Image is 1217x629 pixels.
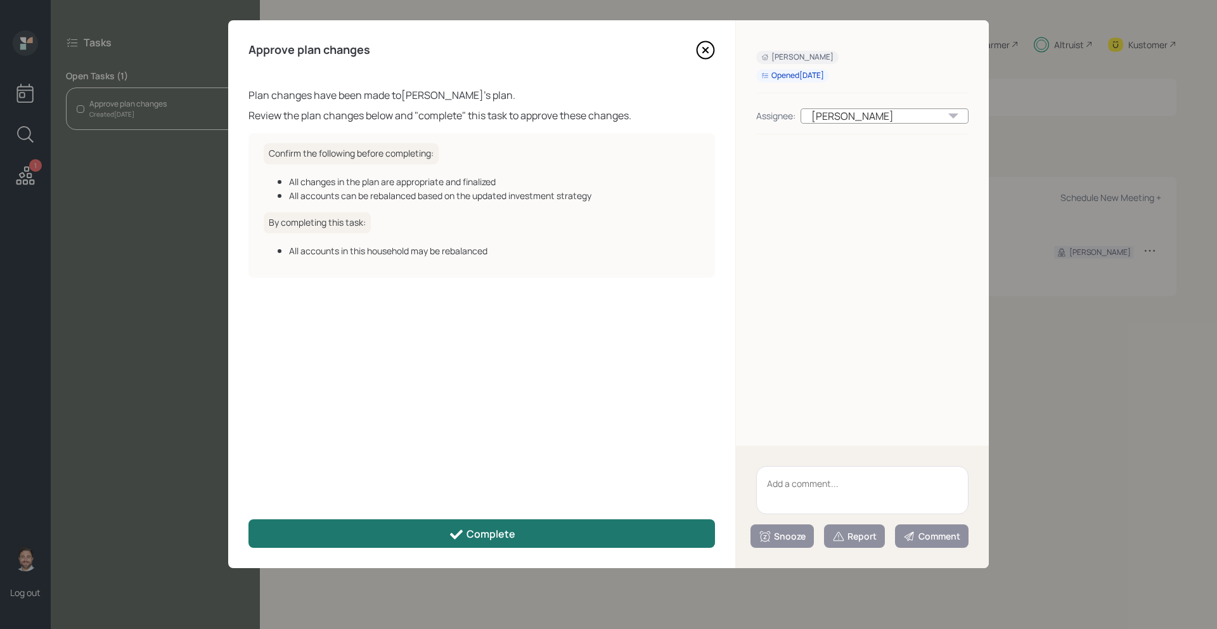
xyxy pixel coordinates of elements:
button: Comment [895,524,969,548]
div: Report [832,530,877,543]
div: All accounts in this household may be rebalanced [289,244,700,257]
div: [PERSON_NAME] [761,52,834,63]
button: Complete [248,519,715,548]
div: All accounts can be rebalanced based on the updated investment strategy [289,189,700,202]
div: Snooze [759,530,806,543]
div: Assignee: [756,109,795,122]
div: Complete [449,527,515,542]
div: [PERSON_NAME] [801,108,969,124]
h4: Approve plan changes [248,43,370,57]
div: Comment [903,530,960,543]
h6: Confirm the following before completing: [264,143,439,164]
button: Report [824,524,885,548]
h6: By completing this task: [264,212,371,233]
div: Plan changes have been made to [PERSON_NAME] 's plan. [248,88,715,103]
button: Snooze [750,524,814,548]
div: All changes in the plan are appropriate and finalized [289,175,700,188]
div: Opened [DATE] [761,70,824,81]
div: Review the plan changes below and "complete" this task to approve these changes. [248,108,715,123]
